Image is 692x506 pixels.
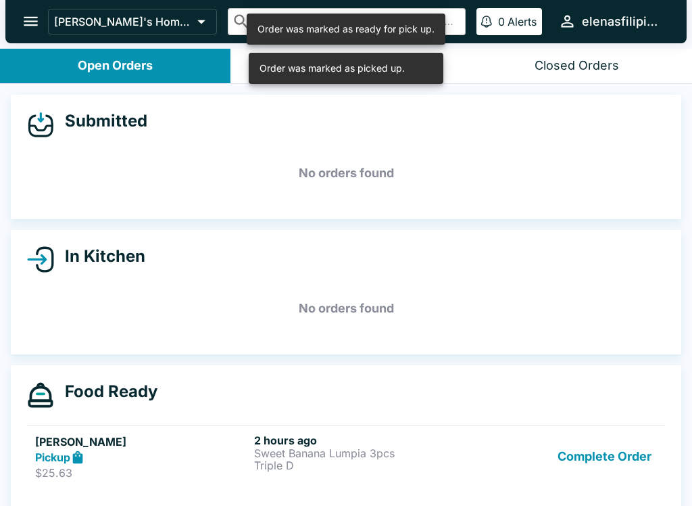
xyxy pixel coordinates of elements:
p: $25.63 [35,466,249,480]
a: [PERSON_NAME]Pickup$25.632 hours agoSweet Banana Lumpia 3pcsTriple DComplete Order [27,425,665,488]
h6: 2 hours ago [254,434,468,447]
button: open drawer [14,4,48,39]
h4: In Kitchen [54,246,145,267]
p: Triple D [254,459,468,471]
div: Order was marked as ready for pick up. [257,18,435,41]
button: Complete Order [552,434,657,480]
div: Open Orders [78,58,153,74]
p: Alerts [508,15,537,28]
div: Closed Orders [535,58,619,74]
p: Sweet Banana Lumpia 3pcs [254,447,468,459]
strong: Pickup [35,451,70,464]
button: [PERSON_NAME]'s Home of the Finest Filipino Foods [48,9,217,34]
h4: Food Ready [54,382,157,402]
div: Order was marked as picked up. [259,57,405,80]
h5: No orders found [27,284,665,333]
div: elenasfilipinofoods [582,14,665,30]
h5: [PERSON_NAME] [35,434,249,450]
button: elenasfilipinofoods [553,7,670,36]
p: [PERSON_NAME]'s Home of the Finest Filipino Foods [54,15,192,28]
h4: Submitted [54,111,147,131]
p: 0 [498,15,505,28]
h5: No orders found [27,149,665,198]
